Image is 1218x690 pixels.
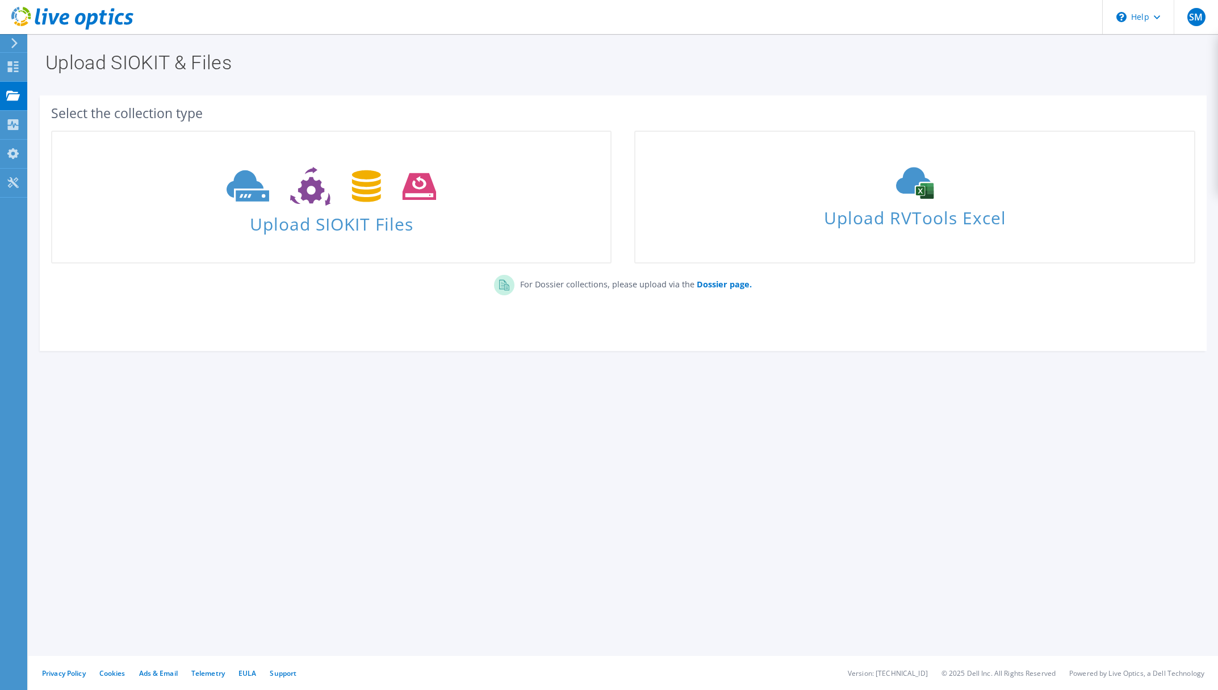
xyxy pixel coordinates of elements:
[52,208,610,233] span: Upload SIOKIT Files
[139,668,178,678] a: Ads & Email
[99,668,125,678] a: Cookies
[697,279,752,290] b: Dossier page.
[238,668,256,678] a: EULA
[51,107,1195,119] div: Select the collection type
[1116,12,1127,22] svg: \n
[51,131,612,264] a: Upload SIOKIT Files
[634,131,1195,264] a: Upload RVTools Excel
[514,275,752,291] p: For Dossier collections, please upload via the
[635,203,1194,227] span: Upload RVTools Excel
[270,668,296,678] a: Support
[1187,8,1206,26] span: SM
[941,668,1056,678] li: © 2025 Dell Inc. All Rights Reserved
[45,53,1195,72] h1: Upload SIOKIT & Files
[42,668,86,678] a: Privacy Policy
[694,279,752,290] a: Dossier page.
[191,668,225,678] a: Telemetry
[848,668,928,678] li: Version: [TECHNICAL_ID]
[1069,668,1204,678] li: Powered by Live Optics, a Dell Technology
